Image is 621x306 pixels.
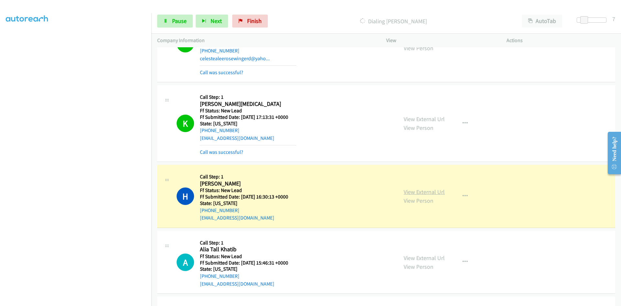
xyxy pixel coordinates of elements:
a: [PHONE_NUMBER] [200,273,239,279]
a: [PHONE_NUMBER] [200,207,239,213]
h5: Ff Status: New Lead [200,187,288,194]
button: AutoTab [522,15,562,28]
a: View Person [404,124,433,131]
h2: [PERSON_NAME] [200,180,288,187]
a: View External Url [404,115,445,123]
h1: K [177,115,194,132]
h5: Ff Submitted Date: [DATE] 17:13:31 +0000 [200,114,296,120]
a: View Person [404,44,433,52]
h5: State: [US_STATE] [200,266,288,272]
a: [PHONE_NUMBER] [200,48,239,54]
a: Finish [232,15,268,28]
div: 7 [612,15,615,23]
h5: State: [US_STATE] [200,200,288,207]
p: Actions [507,37,615,44]
a: celestealeerosewingerd@yaho... [200,55,270,62]
a: [EMAIL_ADDRESS][DOMAIN_NAME] [200,135,274,141]
h2: Alia Tall Khatib [200,246,288,253]
p: View [386,37,495,44]
a: Call was successful? [200,149,243,155]
a: [EMAIL_ADDRESS][DOMAIN_NAME] [200,281,274,287]
a: Call was successful? [200,69,243,75]
a: View Person [404,263,433,270]
h5: Ff Status: New Lead [200,253,288,260]
h1: H [177,187,194,205]
h5: Ff Submitted Date: [DATE] 15:46:31 +0000 [200,260,288,266]
a: [PHONE_NUMBER] [200,127,239,133]
a: View Person [404,197,433,204]
h5: Ff Submitted Date: [DATE] 16:30:13 +0000 [200,194,288,200]
h5: Call Step: 1 [200,174,288,180]
span: Pause [172,17,187,25]
h5: Ff Status: New Lead [200,108,296,114]
h5: Call Step: 1 [200,240,288,246]
h1: A [177,254,194,271]
div: The call is yet to be attempted [177,254,194,271]
a: View External Url [404,188,445,196]
button: Next [196,15,228,28]
h5: State: [US_STATE] [200,120,296,127]
a: View External Url [404,254,445,262]
p: Dialing [PERSON_NAME] [277,17,510,26]
h2: [PERSON_NAME][MEDICAL_DATA] [200,100,296,108]
span: Finish [247,17,262,25]
a: [EMAIL_ADDRESS][DOMAIN_NAME] [200,215,274,221]
iframe: Resource Center [602,127,621,179]
p: Company Information [157,37,375,44]
h5: Call Step: 1 [200,94,296,100]
a: Pause [157,15,193,28]
span: Next [211,17,222,25]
